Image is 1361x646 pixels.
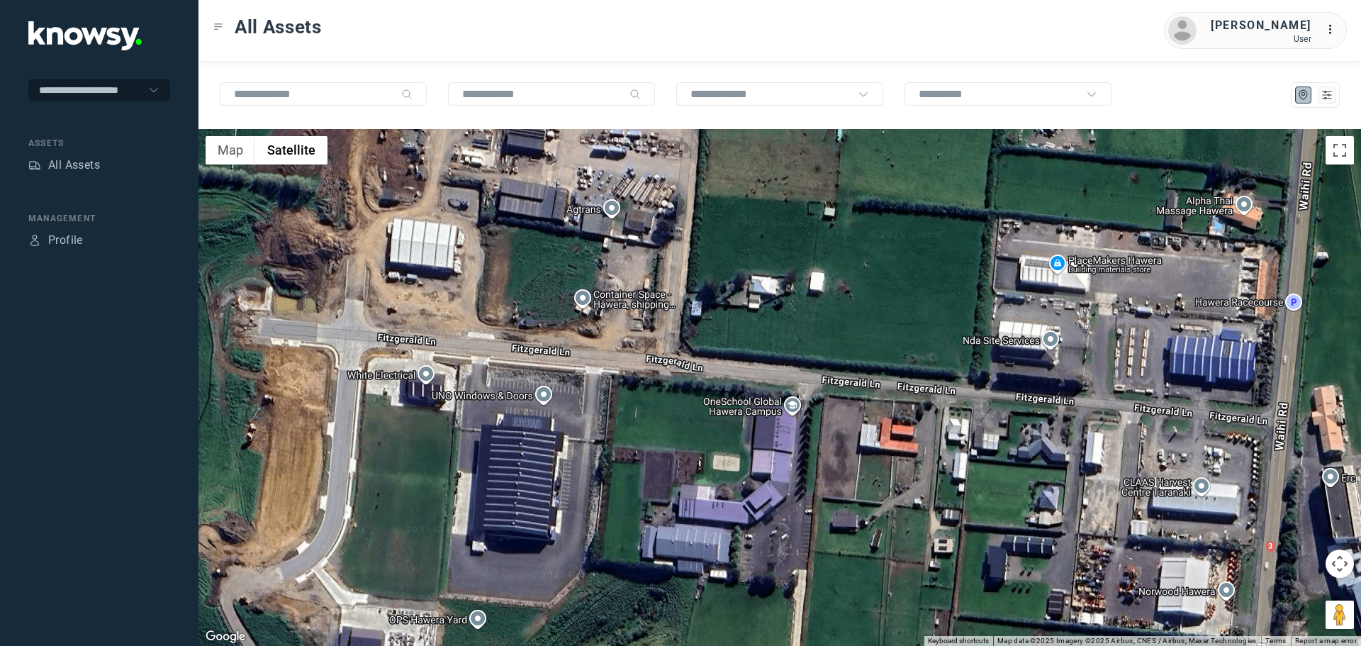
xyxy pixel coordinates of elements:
[1297,89,1310,101] div: Map
[1326,24,1340,35] tspan: ...
[213,22,223,32] div: Toggle Menu
[202,628,249,646] a: Open this area in Google Maps (opens a new window)
[28,159,41,172] div: Assets
[401,89,413,100] div: Search
[28,157,100,174] a: AssetsAll Assets
[28,232,83,249] a: ProfileProfile
[1211,17,1311,34] div: [PERSON_NAME]
[1211,34,1311,44] div: User
[997,637,1257,645] span: Map data ©2025 Imagery ©2025 Airbus, CNES / Airbus, Maxar Technologies
[1326,21,1343,40] div: :
[235,14,322,40] span: All Assets
[629,89,641,100] div: Search
[1265,637,1287,645] a: Terms (opens in new tab)
[28,137,170,150] div: Assets
[928,636,989,646] button: Keyboard shortcuts
[1321,89,1333,101] div: List
[48,157,100,174] div: All Assets
[1295,637,1357,645] a: Report a map error
[1326,136,1354,165] button: Toggle fullscreen view
[1168,16,1197,45] img: avatar.png
[48,232,83,249] div: Profile
[1326,601,1354,629] button: Drag Pegman onto the map to open Street View
[1326,21,1343,38] div: :
[28,212,170,225] div: Management
[28,234,41,247] div: Profile
[1326,550,1354,578] button: Map camera controls
[206,136,255,165] button: Show street map
[202,628,249,646] img: Google
[255,136,327,165] button: Show satellite imagery
[28,21,142,50] img: Application Logo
